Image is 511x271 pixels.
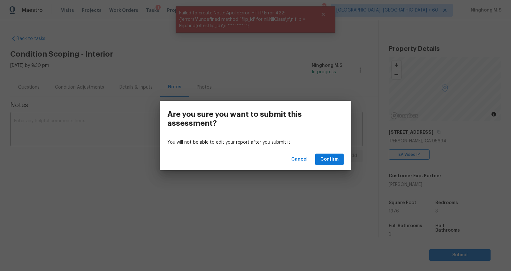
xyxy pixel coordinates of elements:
[291,155,308,163] span: Cancel
[167,139,344,146] p: You will not be able to edit your report after you submit it
[320,155,339,163] span: Confirm
[167,110,315,128] h3: Are you sure you want to submit this assessment?
[289,154,310,165] button: Cancel
[315,154,344,165] button: Confirm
